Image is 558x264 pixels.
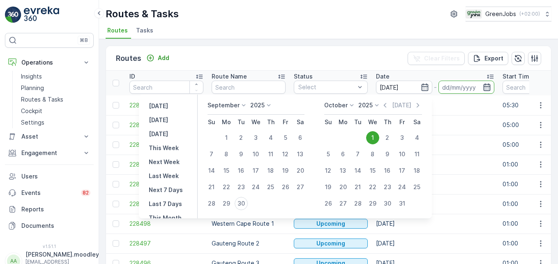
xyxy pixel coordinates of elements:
div: 27 [337,197,350,210]
div: 12 [279,148,292,161]
td: [DATE] [372,115,498,135]
p: Upcoming [316,220,345,228]
p: Operations [21,58,77,67]
button: Add [143,53,173,63]
p: ⌘B [80,37,88,44]
div: 29 [366,197,379,210]
p: [PERSON_NAME].moodley [25,250,99,259]
td: [DATE] [372,214,498,234]
div: Toggle Row Selected [113,161,119,168]
div: 14 [205,164,218,177]
span: 228497 [129,239,203,248]
div: 29 [220,197,233,210]
a: 228582 [129,121,203,129]
div: 4 [264,131,277,144]
div: 26 [279,181,292,194]
div: 7 [205,148,218,161]
button: Engagement [5,145,94,161]
div: 6 [294,131,307,144]
div: 8 [220,148,233,161]
div: 6 [337,148,350,161]
div: 11 [264,148,277,161]
div: 10 [396,148,409,161]
div: 18 [410,164,424,177]
p: Events [21,189,76,197]
button: Next 7 Days [145,185,186,195]
p: [DATE] [149,130,168,138]
button: Last 7 Days [145,199,185,209]
span: Tasks [136,26,153,35]
div: 20 [337,181,350,194]
img: Green_Jobs_Logo.png [466,9,482,19]
div: Toggle Row Selected [113,141,119,148]
p: Documents [21,222,90,230]
button: Upcoming [294,239,368,248]
div: 8 [366,148,379,161]
p: - [434,82,437,92]
th: Tuesday [234,115,249,130]
p: Status [294,72,313,81]
th: Saturday [410,115,424,130]
p: Select [298,83,355,91]
button: This Week [145,143,182,153]
div: Toggle Row Selected [113,220,119,227]
p: Asset [21,132,77,141]
p: Routes [116,53,141,64]
th: Monday [336,115,350,130]
th: Thursday [380,115,395,130]
div: 25 [264,181,277,194]
p: [DATE] [392,101,411,109]
th: Friday [278,115,293,130]
button: Today [145,115,171,125]
p: 2025 [358,101,373,109]
th: Saturday [293,115,308,130]
a: 228500 [129,180,203,188]
div: 15 [220,164,233,177]
th: Thursday [263,115,278,130]
th: Wednesday [249,115,263,130]
a: 228498 [129,220,203,228]
button: Next Week [145,157,183,167]
p: Date [376,72,390,81]
button: This Month [145,213,185,223]
div: 26 [322,197,335,210]
div: 28 [351,197,364,210]
p: ID [129,72,135,81]
td: [DATE] [372,234,498,253]
button: GreenJobs(+02:00) [466,7,551,21]
div: 7 [351,148,364,161]
th: Sunday [204,115,219,130]
button: Last Week [145,171,182,181]
div: 2 [381,131,394,144]
th: Wednesday [365,115,380,130]
div: 13 [337,164,350,177]
a: Reports [5,201,94,218]
div: Toggle Row Selected [113,181,119,188]
div: 3 [249,131,263,144]
button: Asset [5,128,94,145]
p: Next Week [149,158,180,166]
p: Last 7 Days [149,200,182,208]
p: September [208,101,240,109]
p: Planning [21,84,44,92]
p: Add [158,54,169,62]
a: Planning [18,82,94,94]
th: Tuesday [350,115,365,130]
p: GreenJobs [485,10,516,18]
a: Insights [18,71,94,82]
div: Toggle Row Selected [113,102,119,109]
div: 30 [381,197,394,210]
p: Start Time [503,72,533,81]
p: Western Cape Route 1 [212,220,286,228]
div: 5 [279,131,292,144]
span: 228581 [129,141,203,149]
span: Routes [107,26,128,35]
span: 228604 [129,101,203,109]
span: 228501 [129,160,203,169]
div: 27 [294,181,307,194]
p: 2025 [250,101,265,109]
a: Documents [5,218,94,234]
div: 20 [294,164,307,177]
